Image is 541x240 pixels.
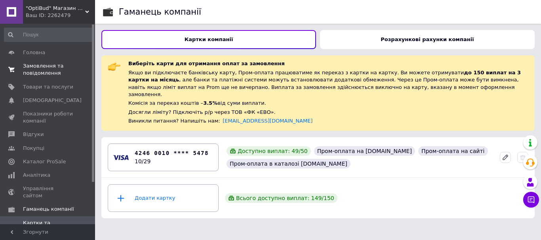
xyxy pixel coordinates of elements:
[227,159,351,168] div: Пром-оплата в каталозі [DOMAIN_NAME]
[227,146,311,156] div: Доступно виплат: 49 / 50
[381,36,474,42] b: Розрахункові рахунки компанії
[23,97,82,104] span: [DEMOGRAPHIC_DATA]
[225,193,337,203] div: Всього доступно виплат: 149 / 150
[23,110,73,125] span: Показники роботи компанії
[128,109,528,116] div: Досягли ліміту? Підключіть р/р через ТОВ «ФК «ЕВО».
[113,186,213,210] div: Додати картку
[523,192,539,208] button: Чат з покупцем
[135,158,150,164] time: 10/29
[128,69,528,98] div: Якщо ви підключаєте банківську карту, Пром-оплата працюватиме як переказ з картки на картку. Ви м...
[23,185,73,199] span: Управління сайтом
[23,145,44,152] span: Покупці
[23,219,73,234] span: Картки та рахунки компанії
[314,146,415,156] div: Пром-оплата на [DOMAIN_NAME]
[23,62,73,77] span: Замовлення та повідомлення
[128,117,528,125] div: Виникли питання? Напишіть нам:
[223,118,312,124] a: [EMAIL_ADDRESS][DOMAIN_NAME]
[23,158,66,165] span: Каталог ProSale
[128,100,528,107] div: Комісія за переказ коштів – від суми виплати.
[4,28,93,42] input: Пошук
[108,60,120,73] img: :point_right:
[23,49,45,56] span: Головна
[23,83,73,91] span: Товари та послуги
[23,172,50,179] span: Аналітика
[23,131,44,138] span: Відгуки
[26,5,85,12] span: "OptiBud" Магазин будматеріалів
[26,12,95,19] div: Ваш ID: 2262479
[418,146,488,156] div: Пром-оплата на сайті
[119,8,201,16] div: Гаманець компанії
[185,36,233,42] b: Картки компанії
[203,100,217,106] span: 3.5%
[23,206,74,213] span: Гаманець компанії
[128,60,285,66] span: Виберіть карти для отримання оплат за замовлення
